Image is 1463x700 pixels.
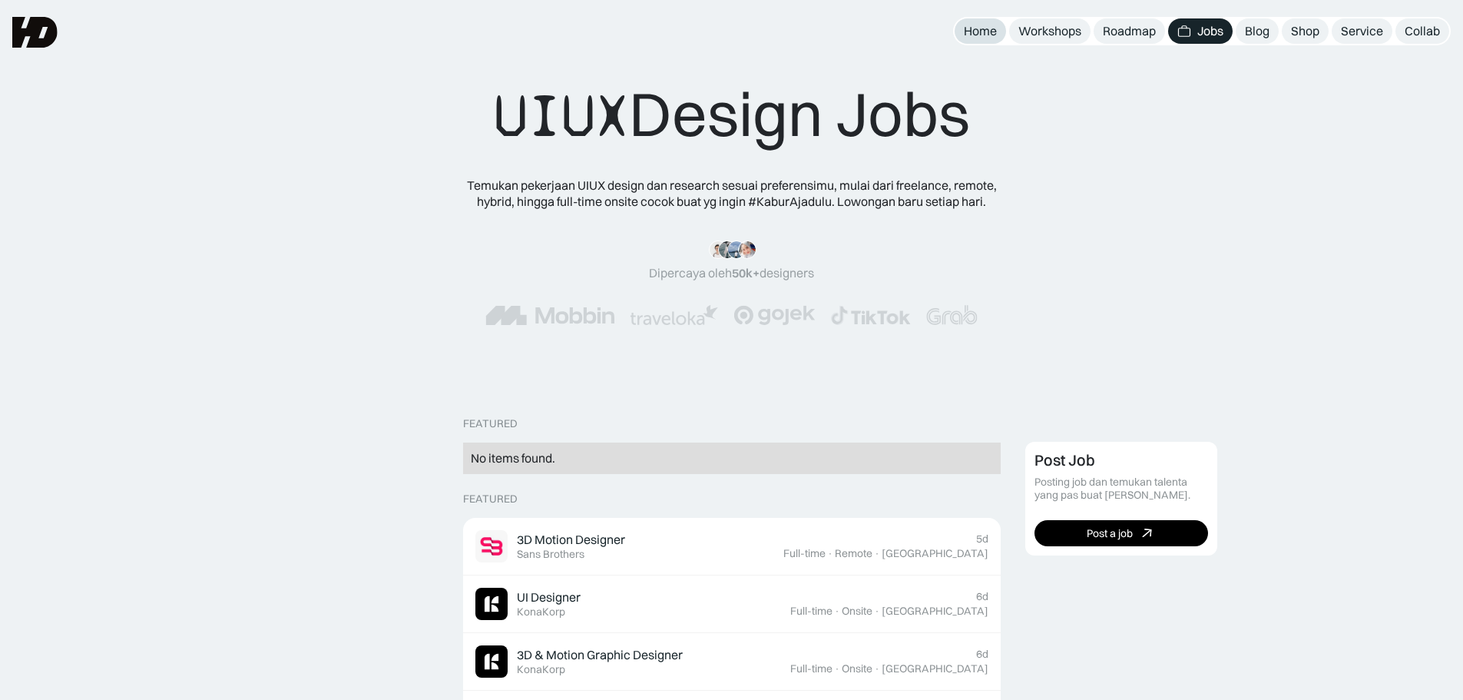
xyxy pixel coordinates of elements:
div: Home [964,23,997,39]
img: Job Image [475,588,508,620]
div: KonaKorp [517,605,565,619]
a: Service [1332,18,1392,44]
div: Temukan pekerjaan UIUX design dan research sesuai preferensimu, mulai dari freelance, remote, hyb... [455,177,1008,210]
a: Job Image3D & Motion Graphic DesignerKonaKorp6dFull-time·Onsite·[GEOGRAPHIC_DATA] [463,633,1001,691]
div: 6d [976,590,988,603]
div: Collab [1405,23,1440,39]
div: Onsite [842,662,872,675]
div: 3D Motion Designer [517,532,625,548]
div: Featured [463,417,518,430]
div: Post Job [1034,451,1095,469]
div: 5d [976,532,988,546]
div: UI Designer [517,589,581,605]
div: · [874,605,880,618]
div: · [834,662,840,675]
div: Sans Brothers [517,548,584,561]
a: Post a job [1034,520,1208,546]
div: 3D & Motion Graphic Designer [517,647,683,663]
div: [GEOGRAPHIC_DATA] [882,605,988,618]
div: Design Jobs [494,77,970,153]
div: · [834,605,840,618]
div: Service [1341,23,1383,39]
div: Full-time [783,547,826,560]
div: Workshops [1018,23,1081,39]
div: · [874,662,880,675]
a: Collab [1395,18,1449,44]
a: Blog [1236,18,1279,44]
a: Jobs [1168,18,1233,44]
div: Post a job [1087,527,1133,540]
div: Dipercaya oleh designers [649,265,814,281]
div: Jobs [1197,23,1223,39]
div: Full-time [790,662,832,675]
div: No items found. [471,450,993,466]
a: Job Image3D Motion DesignerSans Brothers5dFull-time·Remote·[GEOGRAPHIC_DATA] [463,518,1001,576]
div: Shop [1291,23,1319,39]
div: [GEOGRAPHIC_DATA] [882,662,988,675]
div: Posting job dan temukan talenta yang pas buat [PERSON_NAME]. [1034,476,1208,502]
a: Home [955,18,1006,44]
div: KonaKorp [517,663,565,676]
a: Job ImageUI DesignerKonaKorp6dFull-time·Onsite·[GEOGRAPHIC_DATA] [463,576,1001,633]
a: Roadmap [1094,18,1165,44]
div: [GEOGRAPHIC_DATA] [882,547,988,560]
div: Roadmap [1103,23,1156,39]
div: Blog [1245,23,1269,39]
div: · [874,547,880,560]
a: Workshops [1009,18,1091,44]
div: 6d [976,648,988,661]
span: UIUX [494,79,629,153]
div: Remote [835,547,872,560]
div: Featured [463,493,518,506]
div: Onsite [842,605,872,618]
img: Job Image [475,530,508,562]
img: Job Image [475,645,508,678]
div: · [827,547,833,560]
a: Shop [1282,18,1329,44]
div: Full-time [790,605,832,618]
span: 50k+ [732,265,760,280]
